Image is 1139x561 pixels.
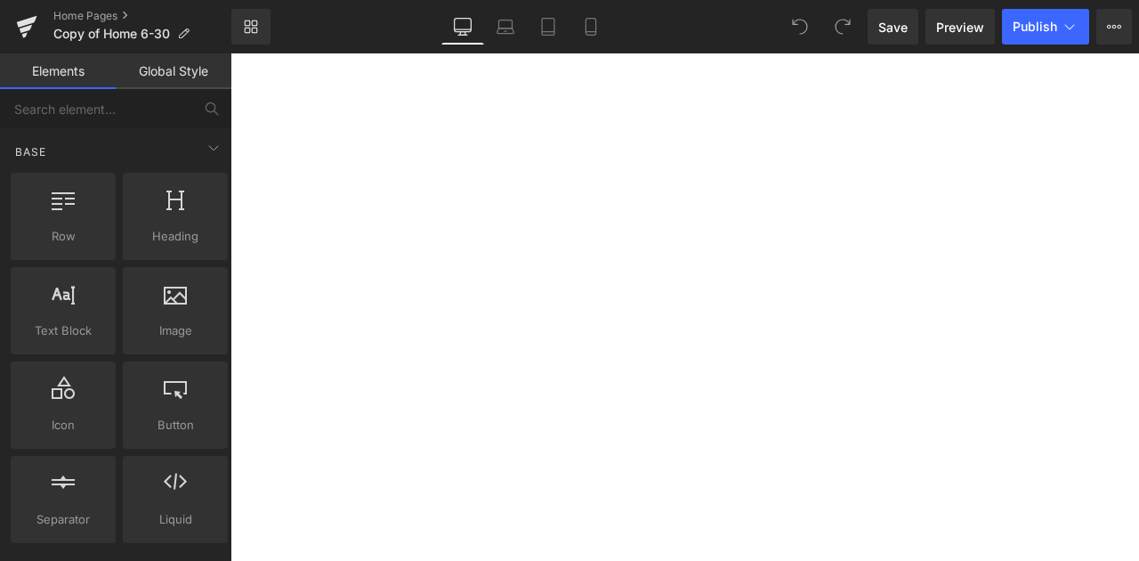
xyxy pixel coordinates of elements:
[936,18,984,37] span: Preview
[1002,9,1089,45] button: Publish
[13,143,48,160] span: Base
[441,9,484,45] a: Desktop
[53,27,170,41] span: Copy of Home 6-30
[878,18,908,37] span: Save
[16,321,110,340] span: Text Block
[16,227,110,246] span: Row
[128,321,222,340] span: Image
[569,9,612,45] a: Mobile
[825,9,860,45] button: Redo
[16,416,110,435] span: Icon
[527,9,569,45] a: Tablet
[231,9,271,45] a: New Library
[16,510,110,529] span: Separator
[128,510,222,529] span: Liquid
[1013,20,1057,34] span: Publish
[116,53,231,89] a: Global Style
[128,416,222,435] span: Button
[53,9,231,23] a: Home Pages
[128,227,222,246] span: Heading
[484,9,527,45] a: Laptop
[925,9,995,45] a: Preview
[782,9,818,45] button: Undo
[1096,9,1132,45] button: More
